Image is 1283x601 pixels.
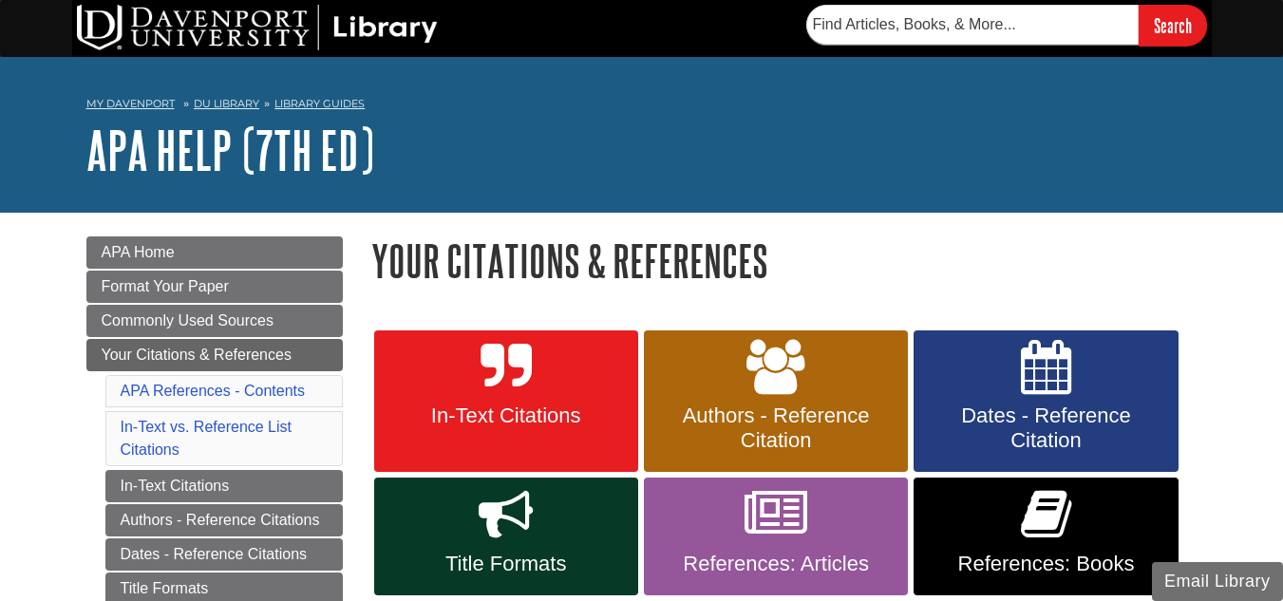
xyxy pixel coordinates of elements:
a: Format Your Paper [86,271,343,303]
a: References: Books [914,478,1178,595]
h1: Your Citations & References [371,236,1198,285]
form: Searches DU Library's articles, books, and more [806,5,1207,46]
a: Library Guides [274,97,365,110]
span: Commonly Used Sources [102,312,274,329]
a: Authors - Reference Citation [644,330,908,473]
a: My Davenport [86,96,175,112]
span: References: Books [928,552,1163,576]
a: In-Text Citations [374,330,638,473]
nav: breadcrumb [86,91,1198,122]
span: APA Home [102,244,175,260]
span: References: Articles [658,552,894,576]
a: APA Help (7th Ed) [86,121,374,179]
span: Format Your Paper [102,278,229,294]
a: DU Library [194,97,259,110]
a: In-Text vs. Reference List Citations [121,419,292,458]
a: Dates - Reference Citation [914,330,1178,473]
span: Title Formats [388,552,624,576]
span: In-Text Citations [388,404,624,428]
a: Authors - Reference Citations [105,504,343,536]
input: Search [1139,5,1207,46]
input: Find Articles, Books, & More... [806,5,1139,45]
img: DU Library [77,5,438,50]
a: Title Formats [374,478,638,595]
span: Dates - Reference Citation [928,404,1163,453]
a: Dates - Reference Citations [105,538,343,571]
a: APA References - Contents [121,383,305,399]
a: Your Citations & References [86,339,343,371]
span: Your Citations & References [102,347,292,363]
a: In-Text Citations [105,470,343,502]
a: Commonly Used Sources [86,305,343,337]
button: Email Library [1152,562,1283,601]
a: APA Home [86,236,343,269]
a: References: Articles [644,478,908,595]
span: Authors - Reference Citation [658,404,894,453]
